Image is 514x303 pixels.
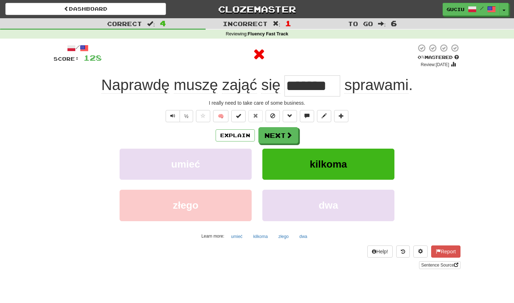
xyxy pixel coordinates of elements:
[283,110,297,122] button: Grammar (alt+g)
[443,3,500,16] a: Guciu /
[213,110,228,122] button: 🧠
[334,110,348,122] button: Add to collection (alt+a)
[396,245,410,258] button: Round history (alt+y)
[166,110,180,122] button: Play sentence audio (ctl+space)
[261,76,281,94] span: się
[266,110,280,122] button: Ignore sentence (alt+i)
[174,76,218,94] span: muszę
[5,3,166,15] a: Dashboard
[317,110,331,122] button: Edit sentence (alt+d)
[319,200,338,211] span: dwa
[480,6,484,11] span: /
[120,190,252,221] button: złego
[258,127,298,144] button: Next
[216,129,255,141] button: Explain
[391,19,397,28] span: 6
[348,20,373,27] span: To go
[201,234,224,239] small: Learn more:
[447,6,464,13] span: Guciu
[419,261,460,269] a: Sentence Source
[285,19,291,28] span: 1
[227,231,246,242] button: umieć
[274,231,293,242] button: złego
[421,62,449,67] small: Review: [DATE]
[300,110,314,122] button: Discuss sentence (alt+u)
[431,245,460,258] button: Report
[248,110,263,122] button: Reset to 0% Mastered (alt+r)
[296,231,311,242] button: dwa
[173,200,198,211] span: złego
[84,53,102,62] span: 128
[147,21,155,27] span: :
[262,190,394,221] button: dwa
[164,110,193,122] div: Text-to-speech controls
[196,110,210,122] button: Favorite sentence (alt+f)
[54,56,79,62] span: Score:
[54,44,102,53] div: /
[344,76,409,94] span: sprawami
[107,20,142,27] span: Correct
[160,19,166,28] span: 4
[180,110,193,122] button: ½
[231,110,246,122] button: Set this sentence to 100% Mastered (alt+m)
[248,31,288,36] strong: Fluency Fast Track
[177,3,337,15] a: Clozemaster
[171,159,200,170] span: umieć
[418,54,425,60] span: 0 %
[222,76,257,94] span: zająć
[310,159,347,170] span: kilkoma
[101,76,170,94] span: Naprawdę
[249,231,272,242] button: kilkoma
[416,54,460,61] div: Mastered
[340,76,413,94] span: .
[367,245,393,258] button: Help!
[262,149,394,180] button: kilkoma
[54,99,460,106] div: I really need to take care of some business.
[120,149,252,180] button: umieć
[273,21,281,27] span: :
[378,21,386,27] span: :
[223,20,268,27] span: Incorrect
